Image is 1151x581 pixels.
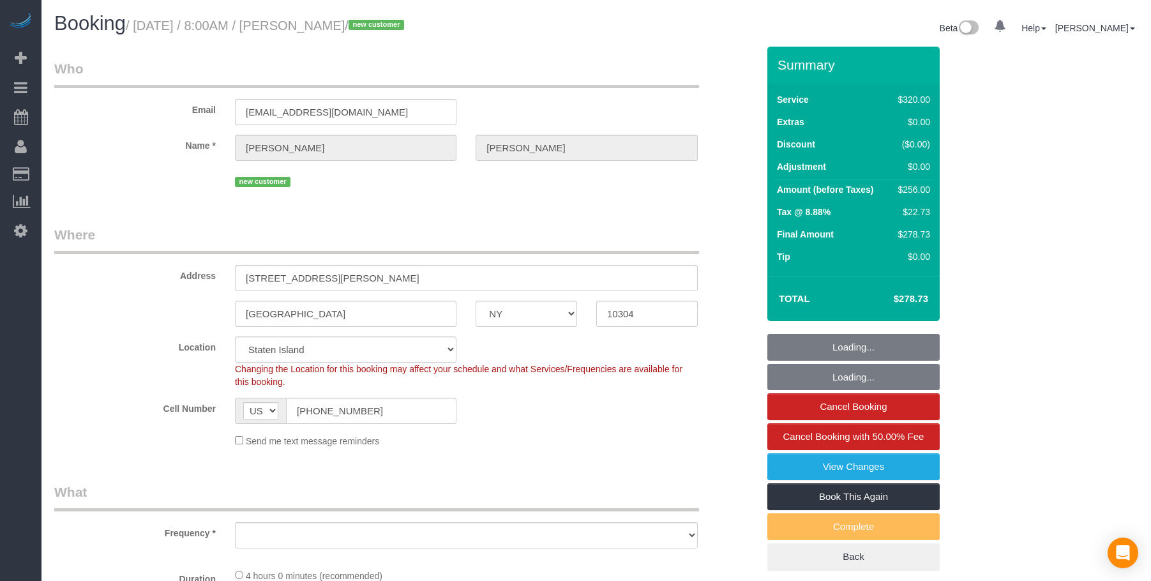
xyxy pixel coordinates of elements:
[596,301,698,327] input: Zip Code
[893,138,930,151] div: ($0.00)
[777,206,831,218] label: Tax @ 8.88%
[235,364,682,387] span: Changing the Location for this booking may affect your schedule and what Services/Frequencies are...
[54,225,699,254] legend: Where
[45,522,225,539] label: Frequency *
[767,453,940,480] a: View Changes
[45,398,225,415] label: Cell Number
[54,12,126,34] span: Booking
[940,23,979,33] a: Beta
[8,13,33,31] img: Automaid Logo
[246,436,379,446] span: Send me text message reminders
[1108,538,1138,568] div: Open Intercom Messenger
[893,228,930,241] div: $278.73
[246,571,382,581] span: 4 hours 0 minutes (recommended)
[349,20,404,30] span: new customer
[45,135,225,152] label: Name *
[777,228,834,241] label: Final Amount
[767,483,940,510] a: Book This Again
[893,116,930,128] div: $0.00
[235,301,456,327] input: City
[783,431,924,442] span: Cancel Booking with 50.00% Fee
[958,20,979,37] img: New interface
[893,206,930,218] div: $22.73
[893,250,930,263] div: $0.00
[767,393,940,420] a: Cancel Booking
[1055,23,1135,33] a: [PERSON_NAME]
[54,483,699,511] legend: What
[777,116,804,128] label: Extras
[777,160,826,173] label: Adjustment
[45,265,225,282] label: Address
[235,135,456,161] input: First Name
[1021,23,1046,33] a: Help
[767,423,940,450] a: Cancel Booking with 50.00% Fee
[126,19,408,33] small: / [DATE] / 8:00AM / [PERSON_NAME]
[777,183,873,196] label: Amount (before Taxes)
[476,135,697,161] input: Last Name
[893,93,930,106] div: $320.00
[777,93,809,106] label: Service
[855,294,928,305] h4: $278.73
[45,336,225,354] label: Location
[777,138,815,151] label: Discount
[345,19,408,33] span: /
[893,183,930,196] div: $256.00
[767,543,940,570] a: Back
[778,57,933,72] h3: Summary
[893,160,930,173] div: $0.00
[777,250,790,263] label: Tip
[235,177,290,187] span: new customer
[779,293,810,304] strong: Total
[235,99,456,125] input: Email
[54,59,699,88] legend: Who
[286,398,456,424] input: Cell Number
[45,99,225,116] label: Email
